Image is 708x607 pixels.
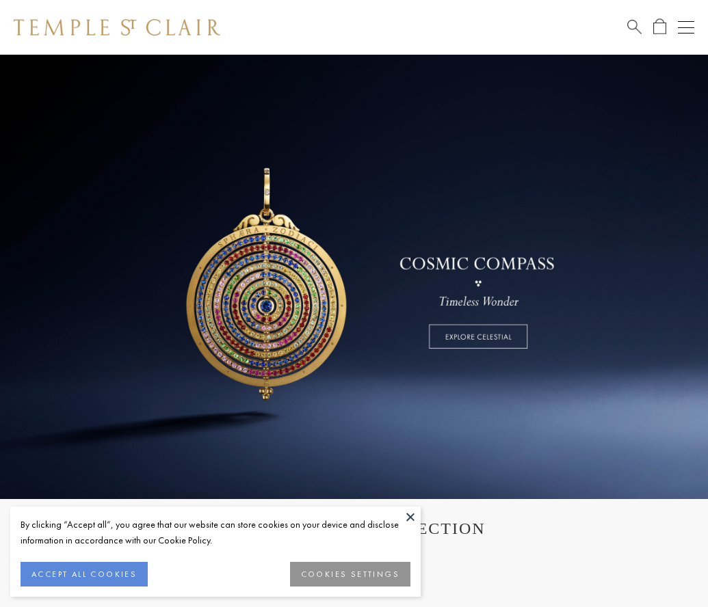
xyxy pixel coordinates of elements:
img: Temple St. Clair [14,19,220,36]
button: COOKIES SETTINGS [290,562,410,586]
button: Open navigation [678,19,694,36]
a: Open Shopping Bag [653,18,666,36]
button: ACCEPT ALL COOKIES [21,562,148,586]
div: By clicking “Accept all”, you agree that our website can store cookies on your device and disclos... [21,517,410,548]
a: Search [627,18,642,36]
